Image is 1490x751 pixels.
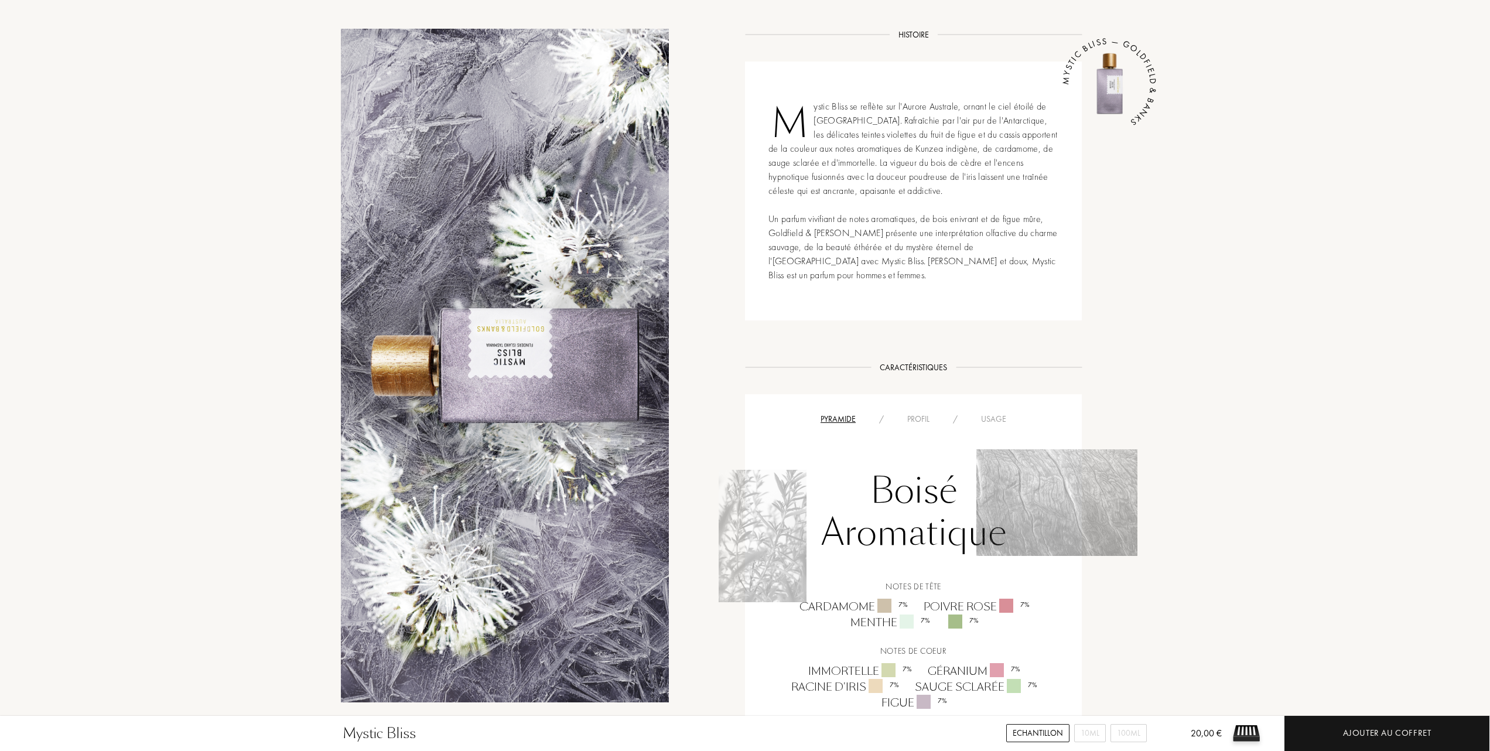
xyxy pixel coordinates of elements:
[799,663,919,679] div: Immortelle
[791,599,915,615] div: Cardamome
[890,680,899,690] div: 7 %
[906,679,1044,695] div: Sauge sclarée
[969,615,979,626] div: 7 %
[898,599,908,610] div: 7 %
[896,413,941,425] div: Profil
[915,599,1037,615] div: Poivre rose
[1074,50,1144,120] img: Mystic Bliss
[1110,724,1147,742] div: 100mL
[938,695,947,706] div: 7 %
[1006,724,1069,742] div: Echantillon
[754,464,1073,566] div: Boisé Aromatique
[343,723,416,744] div: Mystic Bliss
[867,413,896,425] div: /
[903,664,912,674] div: 7 %
[1028,680,1037,690] div: 7 %
[1229,716,1264,751] img: sample box sommelier du parfum
[1020,599,1030,610] div: 7 %
[809,413,867,425] div: Pyramide
[873,695,954,711] div: Figue
[754,581,1073,593] div: Notes de tête
[1172,726,1222,751] div: 20,00 €
[919,663,1027,679] div: Géranium
[842,615,937,630] div: Menthe
[754,645,1073,657] div: Notes de coeur
[1011,664,1020,674] div: 7 %
[782,679,906,695] div: Racine d'iris
[921,615,930,626] div: 7 %
[745,62,1082,320] div: Mystic Bliss se reflète sur l'Aurore Australe, ornant le ciel étoilé de [GEOGRAPHIC_DATA]. Rafraî...
[719,470,806,602] img: KUWBKGYKJBHB6_2.png
[976,449,1137,556] img: KUWBKGYKJBHB6_1.png
[1074,724,1106,742] div: 10mL
[941,413,969,425] div: /
[969,413,1018,425] div: Usage
[1343,726,1431,740] div: Ajouter au coffret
